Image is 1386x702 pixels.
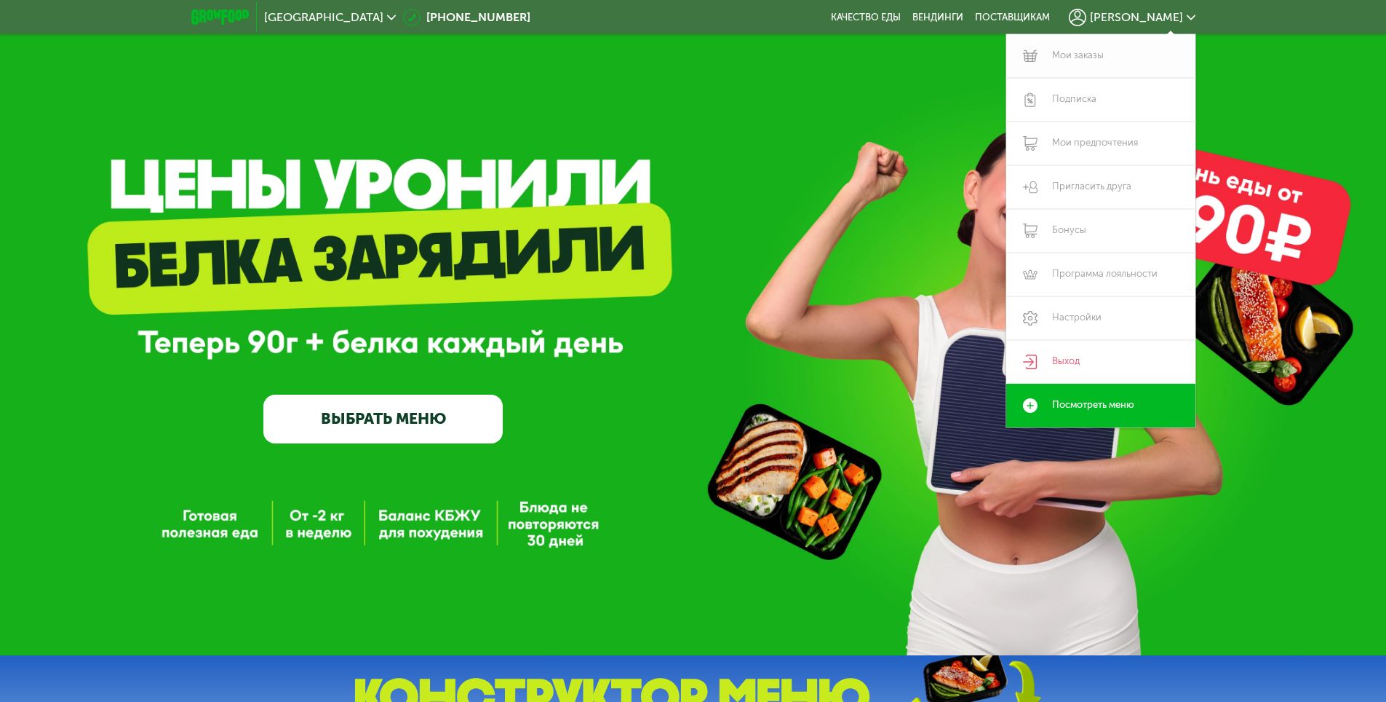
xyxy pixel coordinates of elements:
a: Посмотреть меню [1006,384,1195,427]
a: [PHONE_NUMBER] [403,9,530,26]
a: Настройки [1006,296,1195,340]
a: Выход [1006,340,1195,384]
a: Мои предпочтения [1006,122,1195,165]
span: [GEOGRAPHIC_DATA] [264,12,383,23]
a: ВЫБРАТЬ МЕНЮ [263,395,503,443]
a: Бонусы [1006,209,1195,253]
a: Пригласить друга [1006,165,1195,209]
div: поставщикам [975,12,1050,23]
a: Вендинги [912,12,963,23]
a: Качество еды [831,12,901,23]
a: Мои заказы [1006,34,1195,78]
a: Подписка [1006,78,1195,122]
a: Программа лояльности [1006,253,1195,296]
span: [PERSON_NAME] [1090,12,1183,23]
